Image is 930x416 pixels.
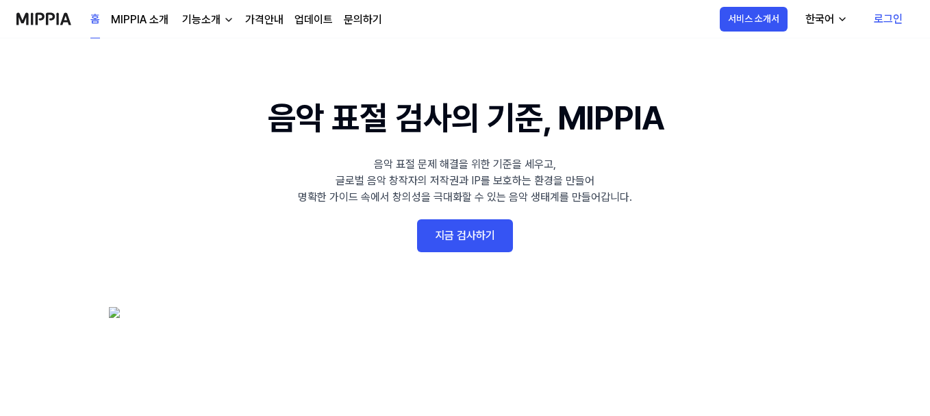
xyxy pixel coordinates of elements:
img: down [223,14,234,25]
div: 음악 표절 문제 해결을 위한 기준을 세우고, 글로벌 음악 창작자의 저작권과 IP를 보호하는 환경을 만들어 명확한 가이드 속에서 창의성을 극대화할 수 있는 음악 생태계를 만들어... [298,156,632,206]
a: 문의하기 [344,12,382,28]
button: 서비스 소개서 [720,7,788,32]
button: 한국어 [794,5,856,33]
a: 가격안내 [245,12,284,28]
div: 기능소개 [179,12,223,28]
h1: 음악 표절 검사의 기준, MIPPIA [268,93,663,143]
a: MIPPIA 소개 [111,12,168,28]
button: 기능소개 [179,12,234,28]
a: 홈 [90,1,100,38]
div: 한국어 [803,11,837,27]
a: 지금 검사하기 [417,219,513,252]
a: 업데이트 [294,12,333,28]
